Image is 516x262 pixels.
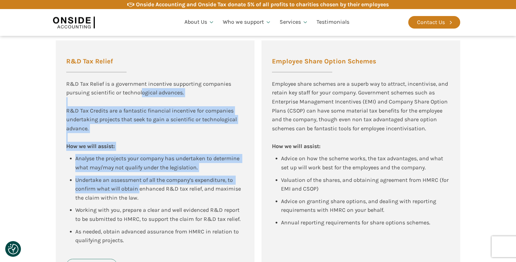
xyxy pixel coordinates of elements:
span: Valuation of the shares, and obtaining agreement from HMRC (for EMI and CSOP) [281,177,450,192]
div: R&D Tax Credits are a fantastic financial incentive for companies undertaking projects that seek ... [66,106,244,133]
span: R&D Tax Relief [66,58,127,65]
a: Testimonials [312,10,354,34]
span: As needed, obtain advanced assurance from HMRC in relation to qualifying projects. [75,228,240,244]
button: Consent Preferences [8,244,18,254]
span: Undertake an assessment of all the company’s expenditure, to confirm what will obtain enhanced R&... [75,177,242,201]
a: Who we support [219,10,275,34]
img: Revisit consent button [8,244,18,254]
a: Services [275,10,312,34]
span: Analyse the projects your company has undertaken to determine what may/may not qualify under the ... [75,155,241,171]
div: Employee share schemes are a superb way to attract, incentivise, and retain key staff for your co... [272,79,450,151]
b: How we will assist: [272,143,320,149]
span: Annual reporting requirements for share options schemes. [281,219,430,226]
span: Working with you, prepare a clear and well evidenced R&D report to be submitted to HMRC, to suppo... [75,207,241,222]
span: Advice on granting share options, and dealing with reporting requirements with HMRC on your behalf. [281,198,438,214]
b: How we will assist: [66,143,115,149]
div: Contact Us [417,18,445,27]
span: Advice on how the scheme works, the tax advantages, and what set up will work best for the employ... [281,155,445,171]
a: About Us [180,10,219,34]
div: R&D Tax Relief is a government incentive supporting companies pursuing scientific or technologica... [66,79,244,97]
img: Onside Accounting [53,14,95,30]
a: Contact Us [408,16,460,29]
span: Employee Share Option Schemes [272,58,376,65]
